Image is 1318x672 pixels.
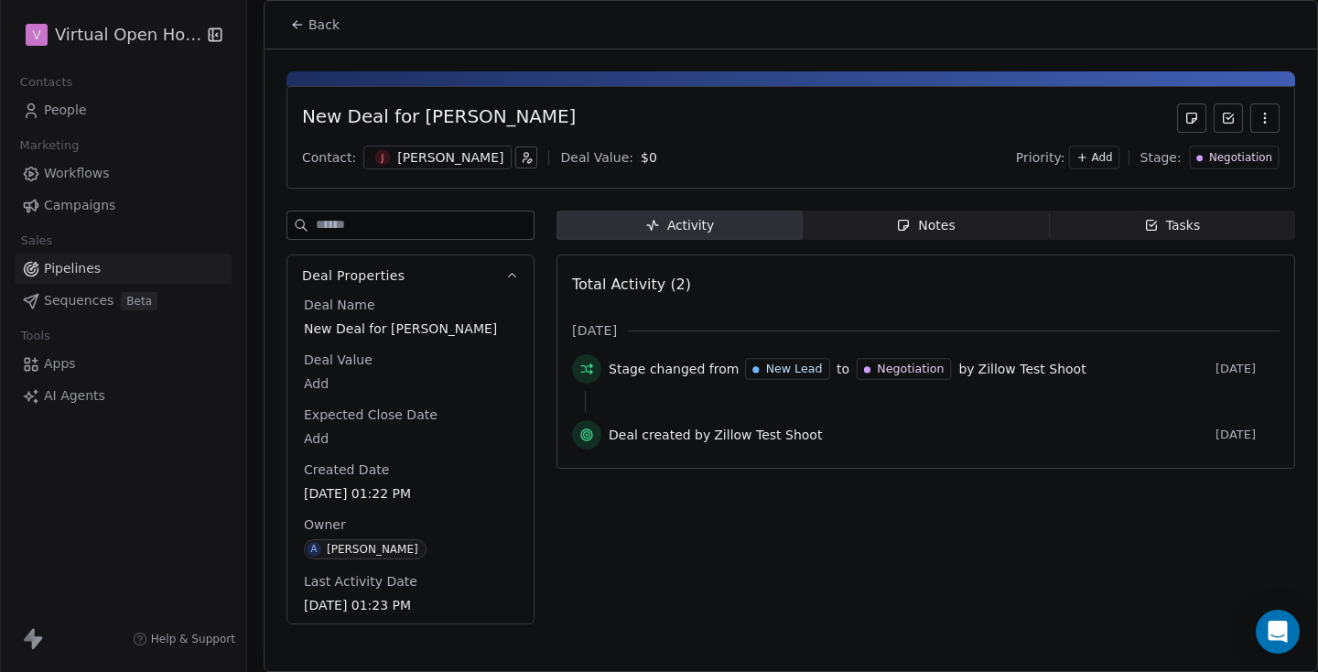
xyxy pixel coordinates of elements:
[311,542,318,557] div: A
[1209,150,1272,166] span: Negotiation
[302,103,576,133] div: New Deal for [PERSON_NAME]
[560,148,632,167] div: Deal Value:
[1092,150,1113,166] span: Add
[978,360,1086,378] span: Zillow Test Shoot
[958,360,974,378] span: by
[572,321,617,340] span: [DATE]
[714,426,822,444] span: Zillow Test Shoot
[375,150,391,166] span: J
[279,8,351,41] button: Back
[300,351,376,369] span: Deal Value
[877,361,944,377] span: Negotiation
[300,296,379,314] span: Deal Name
[308,16,340,34] span: Back
[766,361,823,377] span: New Lead
[304,429,517,448] span: Add
[300,461,393,479] span: Created Date
[397,148,503,167] div: [PERSON_NAME]
[300,515,350,534] span: Owner
[1144,216,1201,235] div: Tasks
[1256,610,1300,654] div: Open Intercom Messenger
[287,296,534,623] div: Deal Properties
[302,148,356,167] div: Contact:
[304,374,517,393] span: Add
[304,596,517,614] span: [DATE] 01:23 PM
[1215,362,1280,376] span: [DATE]
[302,266,405,285] span: Deal Properties
[572,276,691,293] span: Total Activity (2)
[327,543,418,556] div: [PERSON_NAME]
[1016,148,1065,167] span: Priority:
[837,360,849,378] span: to
[609,426,710,444] span: Deal created by
[1140,148,1182,167] span: Stage:
[896,216,955,235] div: Notes
[641,150,657,165] span: $ 0
[1215,428,1280,442] span: [DATE]
[609,360,739,378] span: Stage changed from
[287,255,534,296] button: Deal Properties
[304,320,517,338] span: New Deal for [PERSON_NAME]
[304,484,517,503] span: [DATE] 01:22 PM
[300,406,441,424] span: Expected Close Date
[300,572,421,591] span: Last Activity Date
